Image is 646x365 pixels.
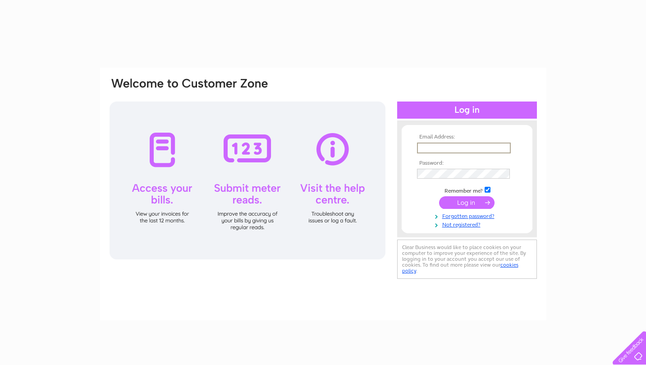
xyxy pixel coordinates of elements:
[397,240,537,279] div: Clear Business would like to place cookies on your computer to improve your experience of the sit...
[417,211,519,220] a: Forgotten password?
[439,196,495,209] input: Submit
[417,220,519,228] a: Not registered?
[415,160,519,166] th: Password:
[415,185,519,194] td: Remember me?
[415,134,519,140] th: Email Address:
[402,262,518,274] a: cookies policy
